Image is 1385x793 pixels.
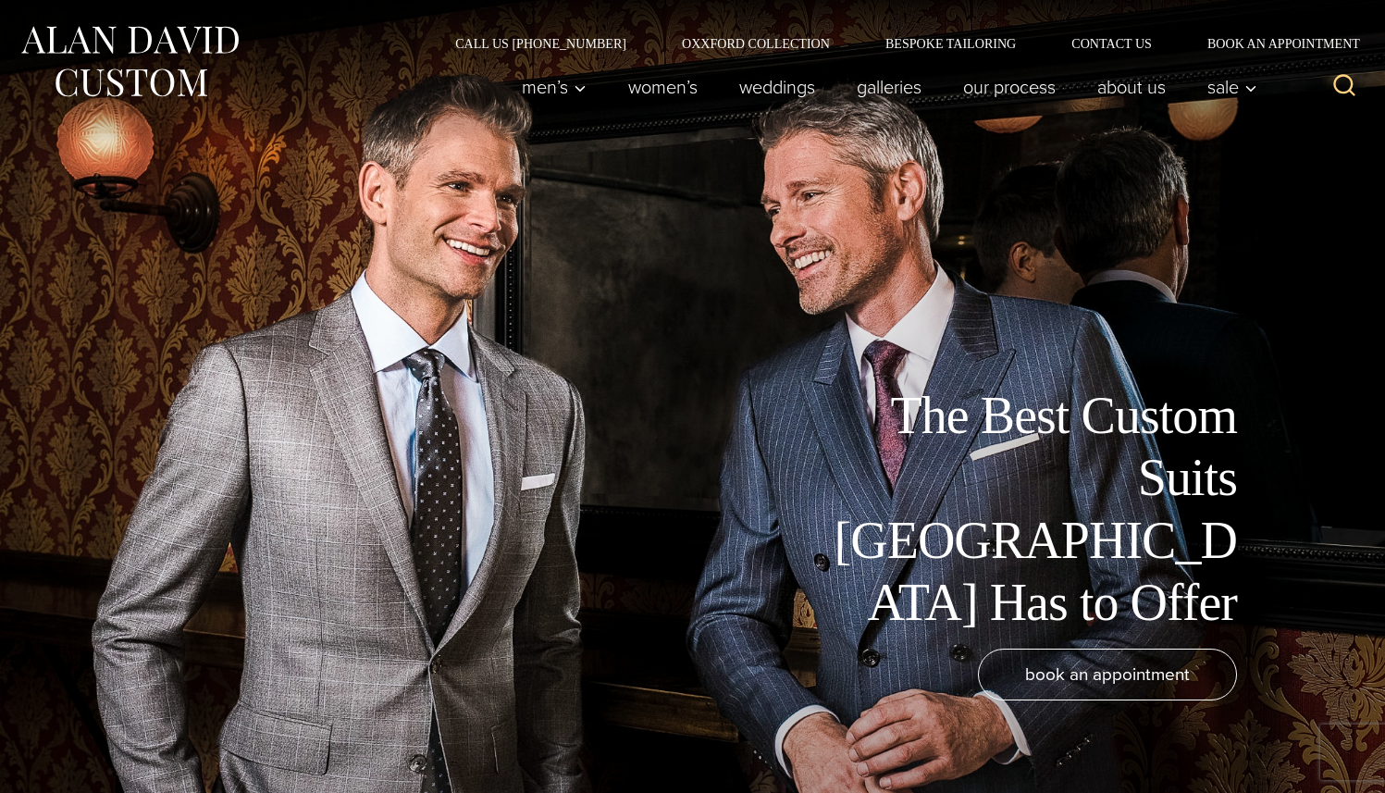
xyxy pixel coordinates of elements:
[19,20,241,103] img: Alan David Custom
[719,68,836,105] a: weddings
[501,68,1268,105] nav: Primary Navigation
[608,68,719,105] a: Women’s
[858,37,1044,50] a: Bespoke Tailoring
[836,68,943,105] a: Galleries
[654,37,858,50] a: Oxxford Collection
[943,68,1077,105] a: Our Process
[1207,78,1257,96] span: Sale
[1180,37,1366,50] a: Book an Appointment
[1077,68,1187,105] a: About Us
[427,37,1366,50] nav: Secondary Navigation
[1322,65,1366,109] button: View Search Form
[427,37,654,50] a: Call Us [PHONE_NUMBER]
[1044,37,1180,50] a: Contact Us
[978,649,1237,700] a: book an appointment
[821,385,1237,634] h1: The Best Custom Suits [GEOGRAPHIC_DATA] Has to Offer
[522,78,587,96] span: Men’s
[1025,661,1190,688] span: book an appointment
